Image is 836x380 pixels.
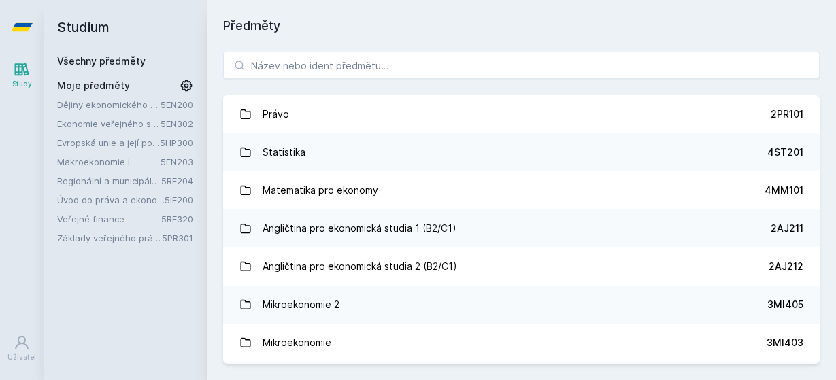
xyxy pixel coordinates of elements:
[223,286,820,324] a: Mikroekonomie 2 3MI405
[263,329,331,356] div: Mikroekonomie
[767,145,803,159] div: 4ST201
[771,107,803,121] div: 2PR101
[57,155,161,169] a: Makroekonomie I.
[161,99,193,110] a: 5EN200
[162,232,193,243] a: 5PR301
[161,156,193,167] a: 5EN203
[771,222,803,235] div: 2AJ211
[263,215,456,242] div: Angličtina pro ekonomická studia 1 (B2/C1)
[223,16,820,35] h1: Předměty
[223,133,820,171] a: Statistika 4ST201
[767,336,803,349] div: 3MI403
[3,54,41,96] a: Study
[57,117,161,131] a: Ekonomie veřejného sektoru
[12,79,32,89] div: Study
[57,174,161,188] a: Regionální a municipální ekonomie
[765,184,803,197] div: 4MM101
[161,213,193,224] a: 5RE320
[223,95,820,133] a: Právo 2PR101
[57,55,146,67] a: Všechny předměty
[223,324,820,362] a: Mikroekonomie 3MI403
[57,193,165,207] a: Úvod do práva a ekonomie
[160,137,193,148] a: 5HP300
[7,352,36,362] div: Uživatel
[223,247,820,286] a: Angličtina pro ekonomická studia 2 (B2/C1) 2AJ212
[223,209,820,247] a: Angličtina pro ekonomická studia 1 (B2/C1) 2AJ211
[57,79,130,92] span: Moje předměty
[57,136,160,150] a: Evropská unie a její politiky
[263,139,305,166] div: Statistika
[57,98,161,111] a: Dějiny ekonomického myšlení
[165,194,193,205] a: 5IE200
[263,291,339,318] div: Mikroekonomie 2
[223,171,820,209] a: Matematika pro ekonomy 4MM101
[263,177,378,204] div: Matematika pro ekonomy
[57,212,161,226] a: Veřejné finance
[263,253,457,280] div: Angličtina pro ekonomická studia 2 (B2/C1)
[223,52,820,79] input: Název nebo ident předmětu…
[767,298,803,311] div: 3MI405
[57,231,162,245] a: Základy veřejného práva pro podnikatele
[161,118,193,129] a: 5EN302
[769,260,803,273] div: 2AJ212
[263,101,289,128] div: Právo
[3,328,41,369] a: Uživatel
[161,175,193,186] a: 5RE204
